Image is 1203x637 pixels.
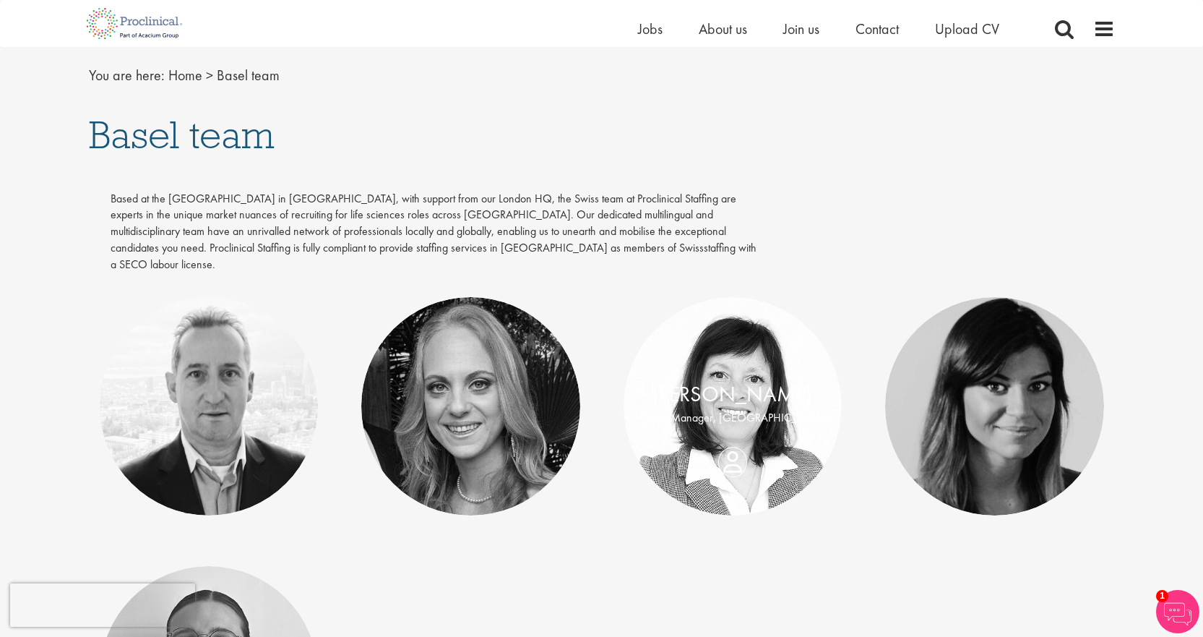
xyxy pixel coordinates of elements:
span: Basel team [89,110,275,159]
a: Contact [855,20,899,38]
a: [PERSON_NAME] [652,380,812,408]
span: You are here: [89,66,165,85]
span: 1 [1156,590,1168,602]
a: breadcrumb link [168,66,202,85]
p: Office Manager, [GEOGRAPHIC_DATA] [638,410,828,427]
a: Join us [783,20,819,38]
span: Basel team [217,66,280,85]
span: > [206,66,213,85]
iframe: reCAPTCHA [10,583,195,627]
a: About us [699,20,747,38]
p: Based at the [GEOGRAPHIC_DATA] in [GEOGRAPHIC_DATA], with support from our London HQ, the Swiss t... [111,191,759,273]
a: Jobs [638,20,663,38]
a: Upload CV [935,20,999,38]
img: Chatbot [1156,590,1199,633]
